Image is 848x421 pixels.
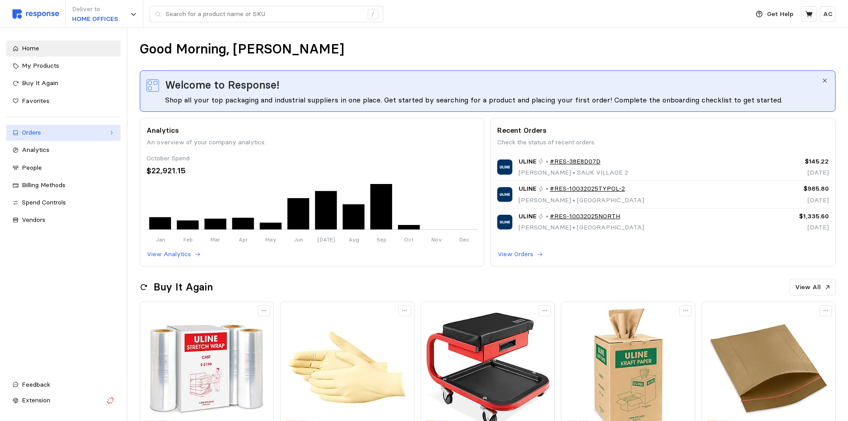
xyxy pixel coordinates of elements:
span: People [22,163,42,172]
img: ULINE [497,215,512,229]
p: • [546,157,548,167]
p: Deliver to [72,4,118,14]
p: [PERSON_NAME] [GEOGRAPHIC_DATA] [519,196,644,205]
span: • [571,168,577,176]
p: • [546,184,548,194]
a: Orders [6,125,121,141]
span: Home [22,44,39,52]
span: ULINE [519,157,536,167]
button: Feedback [6,377,121,393]
tspan: Nov [431,236,442,242]
p: [PERSON_NAME] SAUK VILLAGE 2 [519,168,628,178]
tspan: Sep [376,236,386,242]
tspan: Feb [183,236,192,242]
a: Buy It Again [6,75,121,91]
button: AC [820,6,836,22]
p: Recent Orders [497,125,829,136]
span: Welcome to Response! [165,77,280,93]
p: [PERSON_NAME] [GEOGRAPHIC_DATA] [519,223,644,233]
p: View Orders [498,249,533,259]
div: Orders [22,128,105,138]
img: svg%3e [146,79,159,92]
tspan: Aug [348,236,359,242]
button: Get Help [751,6,799,23]
div: Shop all your top packaging and industrial suppliers in one place. Get started by searching for a... [165,94,821,105]
span: Buy It Again [22,79,58,87]
a: #RES-38E8D07D [550,157,600,167]
a: #RES-10032025TYPOL-2 [550,184,625,194]
p: $145.22 [751,157,829,167]
tspan: Apr [239,236,248,242]
p: [DATE] [751,196,829,205]
span: ULINE [519,212,536,221]
input: Search for a product name or SKU [166,6,363,22]
tspan: [DATE] [317,236,335,242]
p: $1,335.60 [751,212,829,221]
a: My Products [6,58,121,74]
p: HOME OFFICES [72,14,118,24]
img: ULINE [497,187,512,202]
img: svg%3e [12,9,59,19]
p: $985.80 [751,184,829,194]
div: / [368,9,378,20]
span: Billing Methods [22,181,65,189]
p: View All [795,282,821,292]
a: Spend Controls [6,195,121,211]
span: Favorites [22,97,49,105]
span: My Products [22,61,59,69]
span: • [571,196,577,204]
p: Analytics [146,125,478,136]
p: • [546,212,548,221]
p: Check the status of recent orders. [497,138,829,147]
a: Vendors [6,212,121,228]
img: ULINE [497,159,512,174]
h2: Buy It Again [154,280,213,294]
span: • [571,223,577,231]
p: [DATE] [751,223,829,233]
p: Get Help [767,9,793,19]
a: People [6,160,121,176]
tspan: Mar [211,236,220,242]
button: Extension [6,392,121,409]
span: Vendors [22,216,45,224]
tspan: Jan [155,236,165,242]
h1: Good Morning, [PERSON_NAME] [140,41,344,58]
a: Home [6,41,121,57]
button: View All [790,279,836,296]
tspan: May [265,236,276,242]
button: View Orders [497,249,544,260]
tspan: Jun [294,236,303,242]
p: View Analytics [147,249,191,259]
a: Analytics [6,142,121,158]
button: View Analytics [146,249,201,260]
p: An overview of your company analytics. [146,138,478,147]
div: October Spend [146,154,478,163]
span: Spend Controls [22,198,66,206]
a: Billing Methods [6,177,121,193]
a: Favorites [6,93,121,109]
div: $22,921.15 [146,165,478,177]
p: [DATE] [751,168,829,178]
p: AC [823,9,832,19]
span: ULINE [519,184,536,194]
tspan: Dec [459,236,469,242]
span: Analytics [22,146,49,154]
span: Feedback [22,380,50,388]
tspan: Oct [404,236,414,242]
span: Extension [22,396,50,404]
a: #RES-10032025NORTH [550,212,620,221]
